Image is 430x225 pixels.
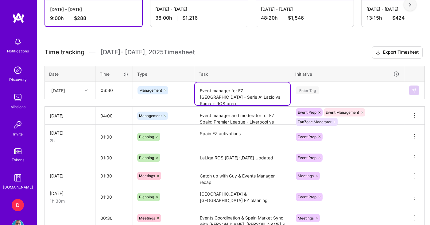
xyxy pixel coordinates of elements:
span: Management [139,113,162,118]
span: Time tracking [45,48,84,56]
textarea: LaLiga ROS [DATE]-[DATE] Updated [195,150,290,166]
i: icon Chevron [85,89,88,92]
div: D [12,199,24,211]
div: [DATE] - [DATE] [261,6,349,12]
input: HH:MM [95,150,133,166]
div: Missions [10,104,25,110]
span: Meetings [298,174,314,178]
img: Submit [412,88,416,93]
span: Meetings [139,216,155,220]
span: $1,216 [182,15,198,21]
th: Date [45,66,95,82]
input: HH:MM [95,108,133,124]
div: Time [100,71,128,77]
i: icon Download [376,49,381,56]
span: Event Prep [298,195,316,199]
img: Invite [12,119,24,131]
div: [DATE] [50,130,90,136]
th: Task [194,66,291,82]
input: HH:MM [95,189,133,205]
div: [DATE] [50,190,90,196]
div: 48:20 h [261,15,349,21]
span: Event Prep [298,110,316,115]
div: Tokens [12,157,24,163]
div: 1h 30m [50,198,90,204]
div: [DATE] - [DATE] [50,6,137,13]
span: Event Prep [298,135,316,139]
span: Event Management [326,110,359,115]
div: Notifications [7,48,29,54]
div: Invite [13,131,23,137]
div: 38:00 h [155,15,243,21]
div: Enter Tag [296,86,319,95]
span: Planning [139,195,154,199]
input: HH:MM [95,129,133,145]
span: Meetings [298,216,314,220]
img: logo [12,12,25,23]
div: [DATE] - [DATE] [155,6,243,12]
span: Planning [139,135,154,139]
a: D [10,199,25,211]
div: [DATE] [51,87,65,93]
img: teamwork [12,91,24,104]
textarea: Catch up with Guy & Events Manager recap [195,168,290,185]
textarea: [GEOGRAPHIC_DATA] & [GEOGRAPHIC_DATA] FZ planning [195,186,290,209]
div: 9:00 h [50,15,137,21]
span: $288 [74,15,86,21]
th: Type [133,66,194,82]
input: HH:MM [96,82,132,98]
div: [DATE] [50,112,90,119]
div: [DATE] [50,173,90,179]
textarea: Event manager and moderator for FZ Spain: Premier League - Liverpool vs Everton + ROS prep [195,107,290,124]
div: Initiative [295,71,400,78]
span: $1,546 [288,15,304,21]
img: guide book [12,172,24,184]
button: Export Timesheet [372,46,423,59]
div: [DOMAIN_NAME] [3,184,33,190]
span: Planning [139,155,154,160]
input: HH:MM [95,168,133,184]
span: Event Prep [298,155,316,160]
span: FanZone Moderator [298,120,331,124]
span: Meetings [139,174,155,178]
img: right [409,2,411,7]
img: bell [12,36,24,48]
img: tokens [14,148,21,154]
textarea: Event manager for FZ [GEOGRAPHIC_DATA] - Serie A: Lazio vs Roma + ROS prep [195,82,290,105]
img: discovery [12,64,24,76]
span: $424 [392,15,405,21]
span: Management [139,88,162,93]
textarea: Spain FZ activations [195,125,290,148]
div: 2h [50,137,90,144]
div: Discovery [9,76,27,83]
span: [DATE] - [DATE] , 2025 Timesheet [100,48,195,56]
